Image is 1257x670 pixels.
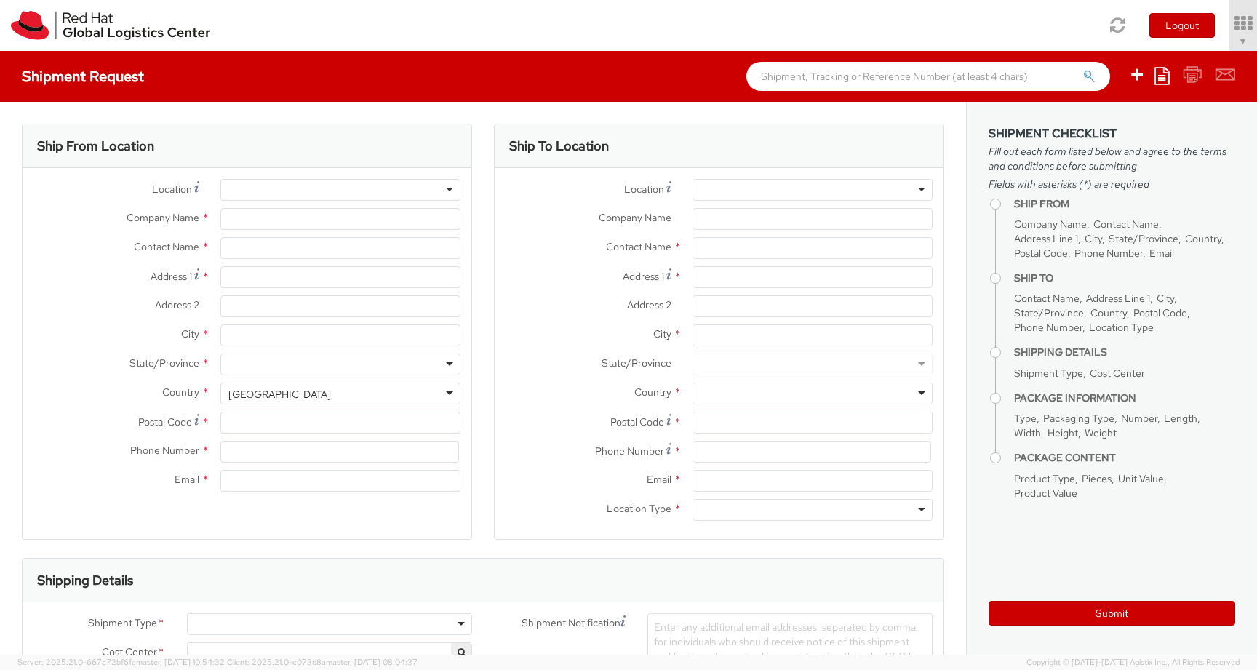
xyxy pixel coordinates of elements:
span: Location Type [607,502,671,515]
span: Address 2 [627,298,671,311]
span: Location [152,183,192,196]
span: Country [1090,306,1127,319]
span: Shipment Type [1014,367,1083,380]
h3: Shipping Details [37,573,133,588]
span: Email [1149,247,1174,260]
span: City [1085,232,1102,245]
input: Shipment, Tracking or Reference Number (at least 4 chars) [746,62,1110,91]
span: Fields with asterisks (*) are required [989,177,1235,191]
span: City [653,327,671,340]
span: Shipment Type [88,615,157,632]
span: Number [1121,412,1157,425]
img: rh-logistics-00dfa346123c4ec078e1.svg [11,11,210,40]
span: Address 1 [623,270,664,283]
span: Email [647,473,671,486]
h3: Shipment Checklist [989,127,1235,140]
button: Logout [1149,13,1215,38]
span: Unit Value [1118,472,1164,485]
span: Width [1014,426,1041,439]
span: Location Type [1089,321,1154,334]
span: Postal Code [610,415,664,428]
span: Client: 2025.21.0-c073d8a [227,657,418,667]
span: Copyright © [DATE]-[DATE] Agistix Inc., All Rights Reserved [1026,657,1240,669]
span: Postal Code [138,415,192,428]
h4: Package Information [1014,393,1235,404]
span: Company Name [599,211,671,224]
span: Phone Number [1074,247,1143,260]
span: Address 2 [155,298,199,311]
span: Length [1164,412,1197,425]
span: Product Type [1014,472,1075,485]
span: Company Name [1014,218,1087,231]
span: Address Line 1 [1014,232,1078,245]
span: Server: 2025.21.0-667a72bf6fa [17,657,225,667]
span: Cost Center [102,645,157,661]
h4: Shipment Request [22,68,144,84]
span: master, [DATE] 08:04:37 [326,657,418,667]
h4: Ship To [1014,273,1235,284]
span: Phone Number [1014,321,1082,334]
span: Cost Center [1090,367,1145,380]
span: Pieces [1082,472,1112,485]
button: Submit [989,601,1235,626]
h4: Shipping Details [1014,347,1235,358]
span: Phone Number [595,444,664,458]
span: State/Province [602,356,671,370]
span: Product Value [1014,487,1077,500]
span: Email [175,473,199,486]
span: Country [634,386,671,399]
span: Type [1014,412,1037,425]
h4: Package Content [1014,452,1235,463]
span: Contact Name [1014,292,1080,305]
span: Postal Code [1014,247,1068,260]
span: Location [624,183,664,196]
span: Address 1 [151,270,192,283]
h3: Ship To Location [509,139,609,153]
span: Weight [1085,426,1117,439]
span: Contact Name [134,240,199,253]
div: [GEOGRAPHIC_DATA] [228,387,331,402]
span: ▼ [1239,36,1248,47]
span: master, [DATE] 10:54:32 [136,657,225,667]
h4: Ship From [1014,199,1235,210]
span: Height [1047,426,1078,439]
span: City [181,327,199,340]
span: Phone Number [130,444,199,457]
span: City [1157,292,1174,305]
span: State/Province [129,356,199,370]
span: Country [1185,232,1221,245]
span: Packaging Type [1043,412,1114,425]
span: State/Province [1014,306,1084,319]
span: Address Line 1 [1086,292,1150,305]
span: Company Name [127,211,199,224]
span: Postal Code [1133,306,1187,319]
span: Shipment Notification [522,615,620,631]
span: State/Province [1109,232,1178,245]
span: Contact Name [606,240,671,253]
span: Country [162,386,199,399]
h3: Ship From Location [37,139,154,153]
span: Contact Name [1093,218,1159,231]
span: Fill out each form listed below and agree to the terms and conditions before submitting [989,144,1235,173]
